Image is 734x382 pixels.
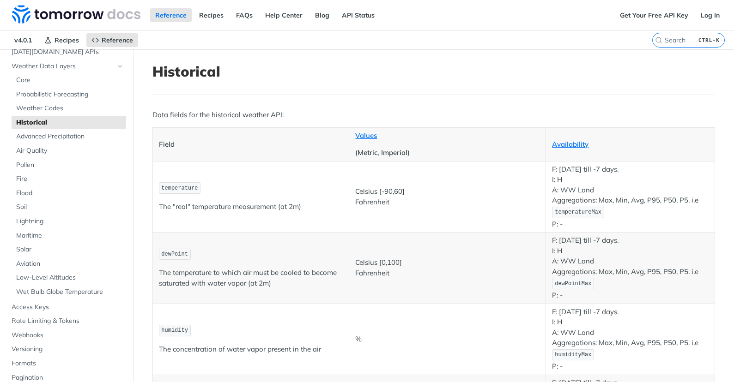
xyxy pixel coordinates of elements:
a: Fire [12,172,126,186]
a: Core [12,73,126,87]
a: Recipes [39,33,84,47]
span: [DATE][DOMAIN_NAME] APIs [12,48,124,57]
img: Tomorrow.io Weather API Docs [12,5,140,24]
span: temperatureMax [555,209,601,215]
a: Soil [12,200,126,214]
a: Maritime [12,229,126,243]
span: Low-Level Altitudes [16,273,124,282]
span: Lightning [16,217,124,226]
a: Blog [310,8,334,22]
p: Field [159,139,343,150]
span: Soil [16,203,124,212]
button: Hide subpages for Weather Data Layers [116,63,124,70]
a: Pollen [12,158,126,172]
span: Maritime [16,231,124,240]
a: Flood [12,186,126,200]
p: F: [DATE] till -7 days. I: H A: WW Land Aggregations: Max, Min, Avg, P95, P50, P5. i.e P: - [552,164,708,229]
svg: Search [655,36,662,44]
span: Aviation [16,259,124,269]
a: Webhooks [7,328,126,342]
span: Solar [16,245,124,254]
span: Core [16,76,124,85]
span: Probabilistic Forecasting [16,90,124,99]
p: % [355,334,540,345]
a: Recipes [194,8,229,22]
p: (Metric, Imperial) [355,148,540,158]
a: Low-Level Altitudes [12,271,126,285]
span: humidity [161,327,188,334]
span: Access Keys [12,303,124,312]
span: Formats [12,359,124,368]
a: Log In [696,8,725,22]
span: Air Quality [16,146,124,155]
kbd: CTRL-K [696,36,722,45]
span: Flood [16,189,124,198]
p: F: [DATE] till -7 days. I: H A: WW Land Aggregations: Max, Min, Avg, P95, P50, P5. i.e P: - [552,307,708,372]
a: Versioning [7,342,126,356]
a: Availability [552,140,588,149]
a: Advanced Precipitation [12,130,126,143]
p: The concentration of water vapor present in the air [159,344,343,355]
a: Probabilistic Forecasting [12,88,126,101]
a: Get Your Free API Key [615,8,693,22]
span: dewPoint [161,251,188,257]
span: Historical [16,118,124,127]
a: Help Center [260,8,308,22]
a: Lightning [12,215,126,228]
span: dewPointMax [555,281,591,287]
span: Pollen [16,161,124,170]
a: Rate Limiting & Tokens [7,314,126,328]
p: F: [DATE] till -7 days. I: H A: WW Land Aggregations: Max, Min, Avg, P95, P50, P5. i.e P: - [552,235,708,300]
a: Access Keys [7,300,126,314]
span: Weather Data Layers [12,62,114,71]
p: The "real" temperature measurement (at 2m) [159,202,343,212]
span: Webhooks [12,331,124,340]
span: humidityMax [555,352,591,358]
span: Rate Limiting & Tokens [12,316,124,326]
span: Recipes [55,36,79,44]
span: Reference [102,36,133,44]
p: Celsius [0,100] Fahrenheit [355,257,540,278]
a: FAQs [231,8,258,22]
a: Reference [150,8,192,22]
span: Versioning [12,345,124,354]
p: The temperature to which air must be cooled to become saturated with water vapor (at 2m) [159,268,343,288]
a: Air Quality [12,144,126,158]
a: Reference [86,33,138,47]
span: Weather Codes [16,104,124,113]
h1: Historical [152,63,715,80]
span: Wet Bulb Globe Temperature [16,287,124,297]
span: v4.0.1 [9,33,37,47]
a: [DATE][DOMAIN_NAME] APIs [7,45,126,59]
a: Aviation [12,257,126,271]
a: API Status [337,8,380,22]
a: Values [355,131,377,140]
a: Formats [7,357,126,370]
a: Historical [12,116,126,130]
a: Weather Codes [12,101,126,115]
a: Solar [12,243,126,257]
a: Weather Data LayersHide subpages for Weather Data Layers [7,60,126,73]
span: Advanced Precipitation [16,132,124,141]
p: Celsius [-90,60] Fahrenheit [355,186,540,207]
span: temperature [161,185,198,191]
a: Wet Bulb Globe Temperature [12,285,126,299]
p: Data fields for the historical weather API: [152,110,715,120]
span: Fire [16,174,124,184]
